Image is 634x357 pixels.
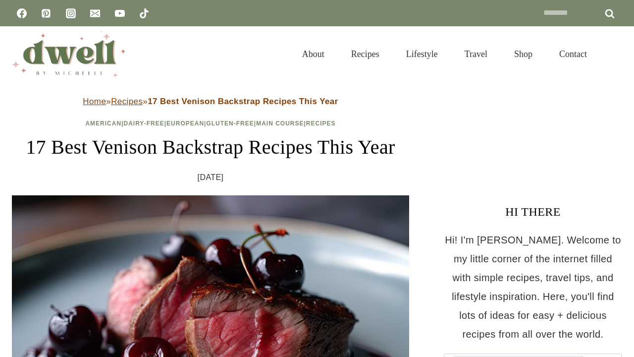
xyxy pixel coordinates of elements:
a: Dairy-Free [123,120,164,127]
button: View Search Form [605,46,622,62]
h3: HI THERE [444,203,622,221]
a: Instagram [61,3,81,23]
p: Hi! I'm [PERSON_NAME]. Welcome to my little corner of the internet filled with simple recipes, tr... [444,231,622,344]
a: Main Course [256,120,304,127]
a: American [85,120,121,127]
span: | | | | | [85,120,335,127]
img: DWELL by michelle [12,31,126,77]
span: » » [83,97,338,106]
a: Facebook [12,3,32,23]
a: Home [83,97,106,106]
h1: 17 Best Venison Backstrap Recipes This Year [12,132,409,162]
a: Travel [451,37,501,71]
a: Pinterest [36,3,56,23]
a: About [289,37,338,71]
a: Email [85,3,105,23]
a: Recipes [111,97,143,106]
a: Recipes [338,37,393,71]
time: [DATE] [198,170,224,185]
a: Gluten-Free [206,120,254,127]
a: Contact [546,37,600,71]
a: Recipes [306,120,336,127]
a: TikTok [134,3,154,23]
a: European [166,120,204,127]
nav: Primary Navigation [289,37,600,71]
strong: 17 Best Venison Backstrap Recipes This Year [148,97,338,106]
a: YouTube [110,3,130,23]
a: Lifestyle [393,37,451,71]
a: Shop [501,37,546,71]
